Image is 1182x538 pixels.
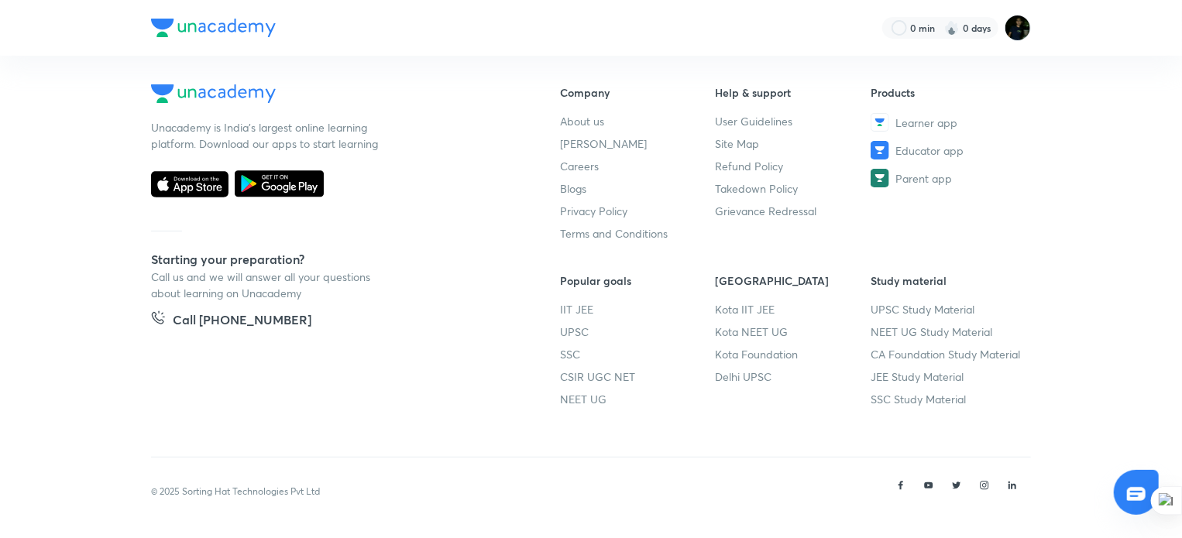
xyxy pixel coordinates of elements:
p: © 2025 Sorting Hat Technologies Pvt Ltd [151,485,320,499]
a: SSC Study Material [871,391,1026,407]
a: User Guidelines [716,113,871,129]
a: UPSC [560,324,716,340]
h6: Products [871,84,1026,101]
span: Careers [560,158,599,174]
h5: Call [PHONE_NUMBER] [173,310,311,332]
span: Parent app [895,170,952,187]
img: streak [944,20,960,36]
img: Educator app [871,141,889,159]
h6: [GEOGRAPHIC_DATA] [716,272,871,289]
a: Delhi UPSC [716,368,871,385]
a: NEET UG Study Material [871,324,1026,340]
a: CSIR UGC NET [560,368,716,385]
span: Educator app [895,142,964,159]
a: Learner app [871,113,1026,132]
img: Parent app [871,169,889,187]
a: Parent app [871,169,1026,187]
a: Company Logo [151,84,510,107]
a: Call [PHONE_NUMBER] [151,310,311,332]
img: Rohit Duggal [1005,15,1031,41]
a: Blogs [560,180,716,197]
a: Kota Foundation [716,346,871,362]
a: IIT JEE [560,301,716,317]
a: Site Map [716,135,871,152]
a: Kota IIT JEE [716,301,871,317]
a: Grievance Redressal [716,203,871,219]
h5: Starting your preparation? [151,250,510,269]
h6: Company [560,84,716,101]
h6: Study material [871,272,1026,289]
a: [PERSON_NAME] [560,135,716,152]
a: Terms and Conditions [560,225,716,242]
a: UPSC Study Material [871,301,1026,317]
img: Learner app [871,113,889,132]
span: Learner app [895,115,957,131]
a: JEE Study Material [871,368,1026,385]
p: Unacademy is India’s largest online learning platform. Download our apps to start learning [151,119,383,152]
h6: Help & support [716,84,871,101]
a: CA Foundation Study Material [871,346,1026,362]
a: Kota NEET UG [716,324,871,340]
a: About us [560,113,716,129]
a: Refund Policy [716,158,871,174]
a: Privacy Policy [560,203,716,219]
h6: Popular goals [560,272,716,289]
a: SSC [560,346,716,362]
p: Call us and we will answer all your questions about learning on Unacademy [151,269,383,301]
a: NEET UG [560,391,716,407]
img: Company Logo [151,19,276,37]
a: Educator app [871,141,1026,159]
img: Company Logo [151,84,276,103]
a: Takedown Policy [716,180,871,197]
a: Careers [560,158,716,174]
